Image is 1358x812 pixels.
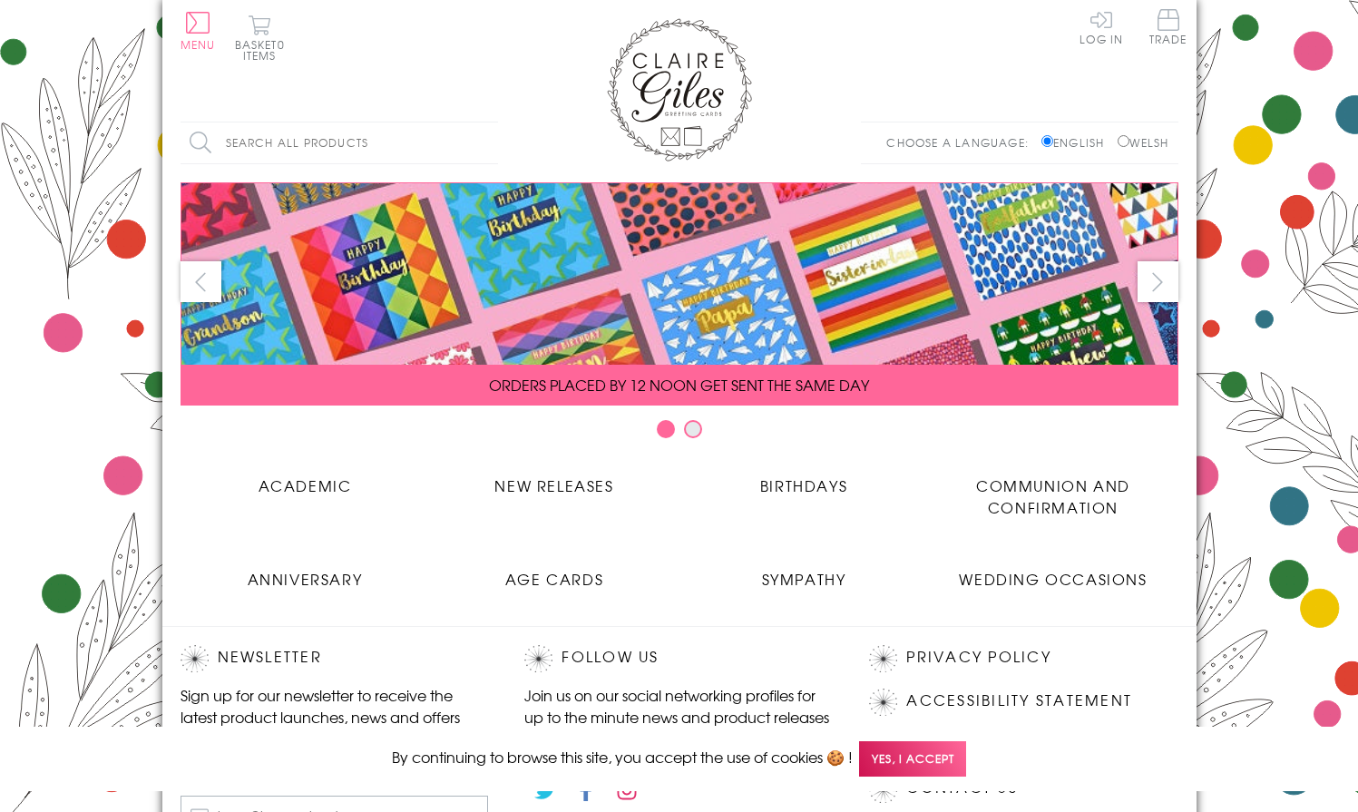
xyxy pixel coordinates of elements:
span: Age Cards [505,568,603,590]
input: English [1041,135,1053,147]
a: Sympathy [679,554,929,590]
input: Search all products [181,122,498,163]
span: Communion and Confirmation [976,474,1130,518]
a: New Releases [430,461,679,496]
a: Birthdays [679,461,929,496]
p: Choose a language: [886,134,1038,151]
a: Accessibility Statement [906,689,1132,713]
span: Trade [1149,9,1187,44]
a: Log In [1080,9,1123,44]
button: next [1138,261,1178,302]
span: ORDERS PLACED BY 12 NOON GET SENT THE SAME DAY [489,374,869,396]
p: Sign up for our newsletter to receive the latest product launches, news and offers directly to yo... [181,684,489,749]
a: Communion and Confirmation [929,461,1178,518]
a: Trade [1149,9,1187,48]
button: Carousel Page 2 [684,420,702,438]
a: Privacy Policy [906,645,1050,670]
a: Anniversary [181,554,430,590]
input: Search [480,122,498,163]
span: Wedding Occasions [959,568,1147,590]
span: Academic [259,474,352,496]
input: Welsh [1118,135,1129,147]
p: Join us on our social networking profiles for up to the minute news and product releases the mome... [524,684,833,749]
a: Wedding Occasions [929,554,1178,590]
span: New Releases [494,474,613,496]
a: Contact Us [906,776,1017,800]
span: Anniversary [248,568,363,590]
button: Menu [181,12,216,50]
button: prev [181,261,221,302]
button: Carousel Page 1 (Current Slide) [657,420,675,438]
span: Yes, I accept [859,741,966,777]
a: Age Cards [430,554,679,590]
div: Carousel Pagination [181,419,1178,447]
span: Sympathy [762,568,846,590]
span: Birthdays [760,474,847,496]
h2: Newsletter [181,645,489,672]
label: Welsh [1118,134,1169,151]
button: Basket0 items [235,15,285,61]
img: Claire Giles Greetings Cards [607,18,752,161]
a: Academic [181,461,430,496]
span: Menu [181,36,216,53]
span: 0 items [243,36,285,64]
label: English [1041,134,1113,151]
h2: Follow Us [524,645,833,672]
